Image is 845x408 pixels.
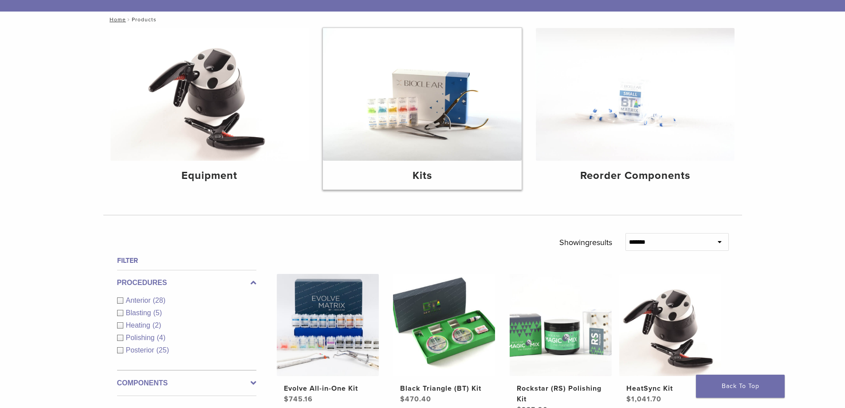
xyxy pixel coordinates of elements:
[284,395,313,404] bdi: 745.16
[323,28,522,161] img: Kits
[117,255,256,266] h4: Filter
[559,233,612,252] p: Showing results
[619,274,722,404] a: HeatSync KitHeatSync Kit $1,041.70
[393,274,496,404] a: Black Triangle (BT) KitBlack Triangle (BT) Kit $470.40
[400,395,405,404] span: $
[323,28,522,190] a: Kits
[400,395,431,404] bdi: 470.40
[126,321,153,329] span: Heating
[153,297,165,304] span: (28)
[510,274,612,376] img: Rockstar (RS) Polishing Kit
[330,168,515,184] h4: Kits
[126,309,153,317] span: Blasting
[110,28,309,161] img: Equipment
[284,395,289,404] span: $
[619,274,721,376] img: HeatSync Kit
[157,346,169,354] span: (25)
[696,375,785,398] a: Back To Top
[117,378,256,388] label: Components
[118,168,302,184] h4: Equipment
[126,297,153,304] span: Anterior
[117,277,256,288] label: Procedures
[517,383,605,404] h2: Rockstar (RS) Polishing Kit
[400,383,488,394] h2: Black Triangle (BT) Kit
[626,395,661,404] bdi: 1,041.70
[626,383,714,394] h2: HeatSync Kit
[157,334,165,341] span: (4)
[536,28,735,190] a: Reorder Components
[126,346,157,354] span: Posterior
[153,309,162,317] span: (5)
[536,28,735,161] img: Reorder Components
[284,383,372,394] h2: Evolve All-in-One Kit
[103,12,742,28] nav: Products
[543,168,727,184] h4: Reorder Components
[107,16,126,23] a: Home
[153,321,161,329] span: (2)
[110,28,309,190] a: Equipment
[626,395,631,404] span: $
[276,274,380,404] a: Evolve All-in-One KitEvolve All-in-One Kit $745.16
[393,274,495,376] img: Black Triangle (BT) Kit
[277,274,379,376] img: Evolve All-in-One Kit
[126,334,157,341] span: Polishing
[126,17,132,22] span: /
